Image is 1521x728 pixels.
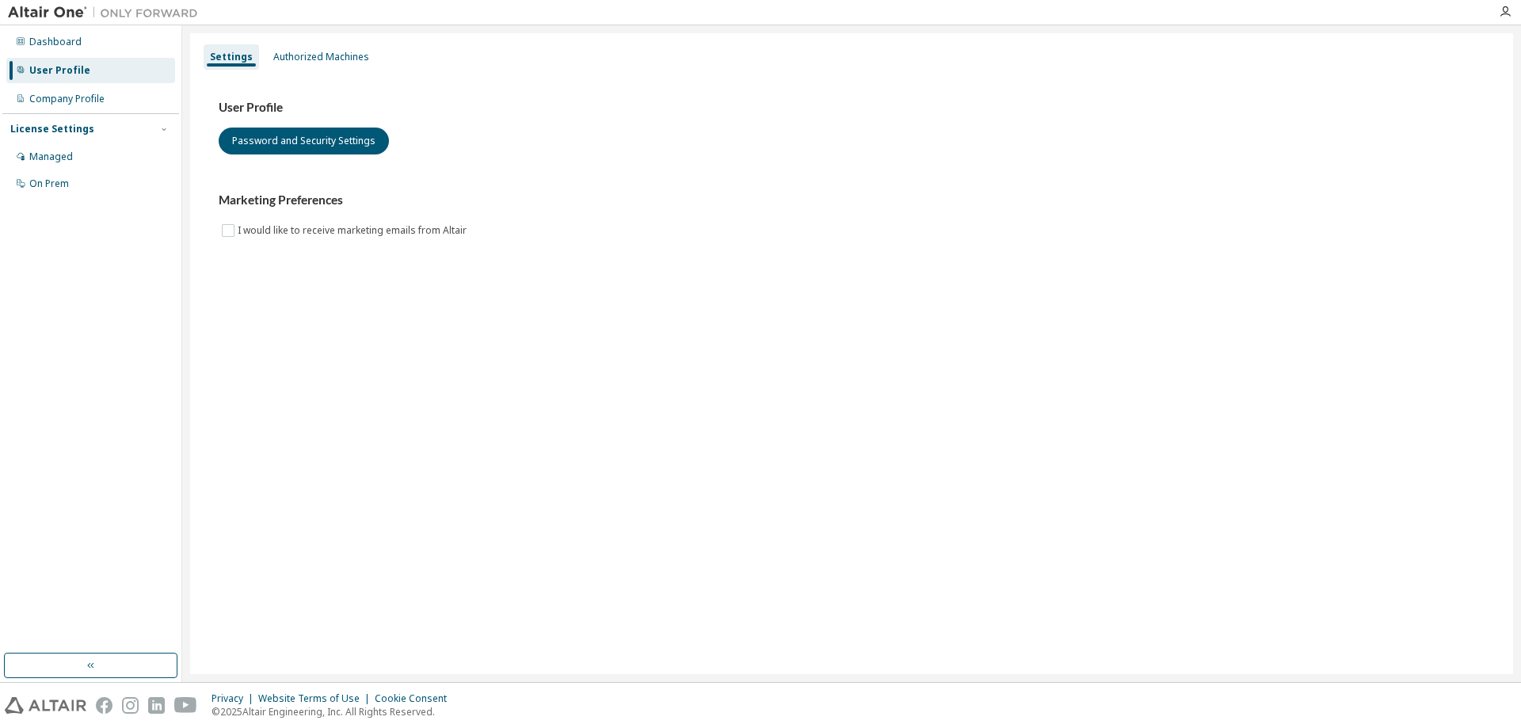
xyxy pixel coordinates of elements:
img: instagram.svg [122,697,139,714]
label: I would like to receive marketing emails from Altair [238,221,470,240]
img: linkedin.svg [148,697,165,714]
div: On Prem [29,177,69,190]
div: Privacy [212,692,258,705]
p: © 2025 Altair Engineering, Inc. All Rights Reserved. [212,705,456,718]
div: Managed [29,151,73,163]
img: altair_logo.svg [5,697,86,714]
div: Website Terms of Use [258,692,375,705]
button: Password and Security Settings [219,128,389,154]
img: youtube.svg [174,697,197,714]
div: Cookie Consent [375,692,456,705]
h3: User Profile [219,100,1485,116]
div: Authorized Machines [273,51,369,63]
div: License Settings [10,123,94,135]
div: Settings [210,51,253,63]
div: User Profile [29,64,90,77]
div: Dashboard [29,36,82,48]
h3: Marketing Preferences [219,192,1485,208]
div: Company Profile [29,93,105,105]
img: Altair One [8,5,206,21]
img: facebook.svg [96,697,112,714]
